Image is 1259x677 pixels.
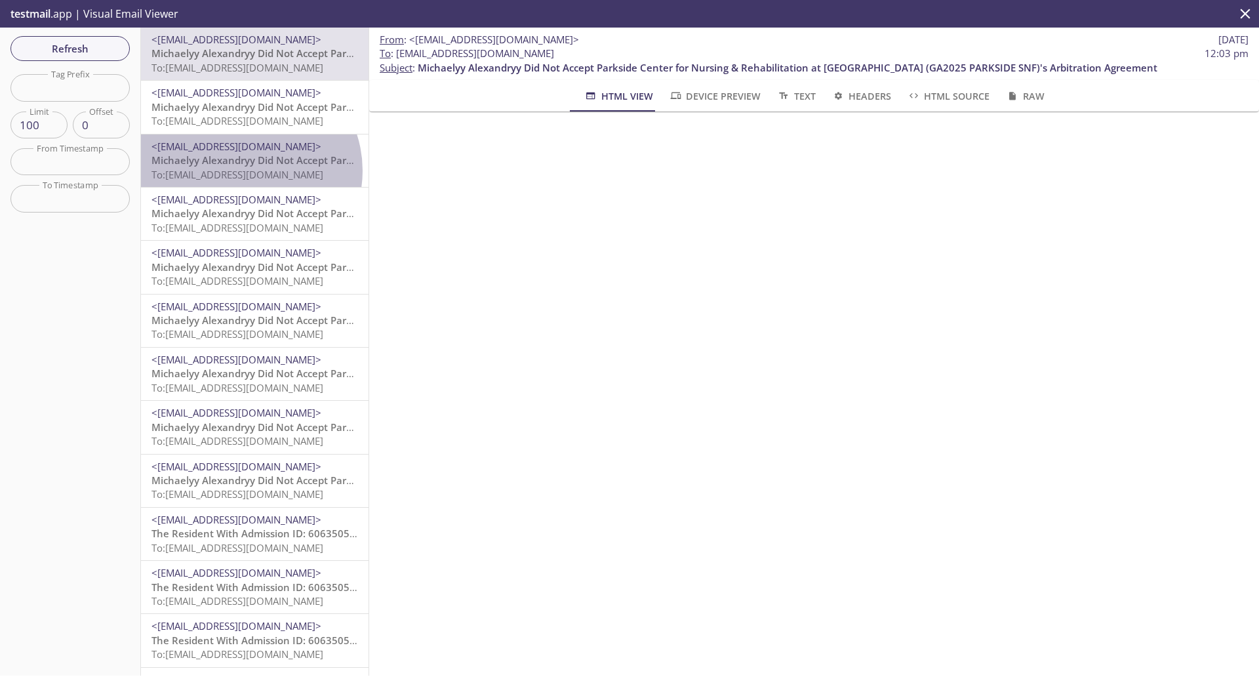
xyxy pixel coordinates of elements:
[21,40,119,57] span: Refresh
[151,327,323,340] span: To: [EMAIL_ADDRESS][DOMAIN_NAME]
[151,634,1098,647] span: The Resident With Admission ID: 6063505210 Did Not Accept Parkside Center for Nursing & Rehabilit...
[151,381,323,394] span: To: [EMAIL_ADDRESS][DOMAIN_NAME]
[151,274,323,287] span: To: [EMAIL_ADDRESS][DOMAIN_NAME]
[151,154,891,167] span: Michaelyy Alexandryy Did Not Accept Parkside Center for Nursing & Rehabilitation at [GEOGRAPHIC_D...
[380,47,391,60] span: To
[141,28,369,80] div: <[EMAIL_ADDRESS][DOMAIN_NAME]>Michaelyy Alexandryy Did Not Accept Parkside Center for Nursing & R...
[151,300,321,313] span: <[EMAIL_ADDRESS][DOMAIN_NAME]>
[141,508,369,560] div: <[EMAIL_ADDRESS][DOMAIN_NAME]>The Resident With Admission ID: 6063505210 Did Not Accept Parkside ...
[141,81,369,133] div: <[EMAIL_ADDRESS][DOMAIN_NAME]>Michaelyy Alexandryy Did Not Accept Parkside Center for Nursing & R...
[151,168,323,181] span: To: [EMAIL_ADDRESS][DOMAIN_NAME]
[151,260,891,274] span: Michaelyy Alexandryy Did Not Accept Parkside Center for Nursing & Rehabilitation at [GEOGRAPHIC_D...
[10,7,50,21] span: testmail
[151,314,891,327] span: Michaelyy Alexandryy Did Not Accept Parkside Center for Nursing & Rehabilitation at [GEOGRAPHIC_D...
[151,100,891,113] span: Michaelyy Alexandryy Did Not Accept Parkside Center for Nursing & Rehabilitation at [GEOGRAPHIC_D...
[151,246,321,259] span: <[EMAIL_ADDRESS][DOMAIN_NAME]>
[141,561,369,613] div: <[EMAIL_ADDRESS][DOMAIN_NAME]>The Resident With Admission ID: 6063505210 Did Not Accept Parkside ...
[380,61,412,74] span: Subject
[151,541,323,554] span: To: [EMAIL_ADDRESS][DOMAIN_NAME]
[380,33,404,46] span: From
[10,36,130,61] button: Refresh
[141,295,369,347] div: <[EMAIL_ADDRESS][DOMAIN_NAME]>Michaelyy Alexandryy Did Not Accept Parkside Center for Nursing & R...
[141,348,369,400] div: <[EMAIL_ADDRESS][DOMAIN_NAME]>Michaelyy Alexandryy Did Not Accept Parkside Center for Nursing & R...
[141,455,369,507] div: <[EMAIL_ADDRESS][DOMAIN_NAME]>Michaelyy Alexandryy Did Not Accept Parkside Center for Nursing & R...
[1205,47,1249,60] span: 12:03 pm
[151,527,1098,540] span: The Resident With Admission ID: 6063505210 Did Not Accept Parkside Center for Nursing & Rehabilit...
[380,33,579,47] span: :
[907,88,989,104] span: HTML Source
[380,47,554,60] span: : [EMAIL_ADDRESS][DOMAIN_NAME]
[151,566,321,579] span: <[EMAIL_ADDRESS][DOMAIN_NAME]>
[1005,88,1044,104] span: Raw
[151,207,891,220] span: Michaelyy Alexandryy Did Not Accept Parkside Center for Nursing & Rehabilitation at [GEOGRAPHIC_D...
[151,460,321,473] span: <[EMAIL_ADDRESS][DOMAIN_NAME]>
[141,188,369,240] div: <[EMAIL_ADDRESS][DOMAIN_NAME]>Michaelyy Alexandryy Did Not Accept Parkside Center for Nursing & R...
[1218,33,1249,47] span: [DATE]
[380,47,1249,75] p: :
[141,401,369,453] div: <[EMAIL_ADDRESS][DOMAIN_NAME]>Michaelyy Alexandryy Did Not Accept Parkside Center for Nursing & R...
[151,47,891,60] span: Michaelyy Alexandryy Did Not Accept Parkside Center for Nursing & Rehabilitation at [GEOGRAPHIC_D...
[418,61,1157,74] span: Michaelyy Alexandryy Did Not Accept Parkside Center for Nursing & Rehabilitation at [GEOGRAPHIC_D...
[151,86,321,99] span: <[EMAIL_ADDRESS][DOMAIN_NAME]>
[151,33,321,46] span: <[EMAIL_ADDRESS][DOMAIN_NAME]>
[151,114,323,127] span: To: [EMAIL_ADDRESS][DOMAIN_NAME]
[151,421,891,434] span: Michaelyy Alexandryy Did Not Accept Parkside Center for Nursing & Rehabilitation at [GEOGRAPHIC_D...
[141,614,369,667] div: <[EMAIL_ADDRESS][DOMAIN_NAME]>The Resident With Admission ID: 6063505210 Did Not Accept Parkside ...
[409,33,579,46] span: <[EMAIL_ADDRESS][DOMAIN_NAME]>
[151,221,323,234] span: To: [EMAIL_ADDRESS][DOMAIN_NAME]
[151,594,323,607] span: To: [EMAIL_ADDRESS][DOMAIN_NAME]
[151,487,323,501] span: To: [EMAIL_ADDRESS][DOMAIN_NAME]
[151,406,321,419] span: <[EMAIL_ADDRESS][DOMAIN_NAME]>
[584,88,652,104] span: HTML View
[151,474,891,487] span: Michaelyy Alexandryy Did Not Accept Parkside Center for Nursing & Rehabilitation at [GEOGRAPHIC_D...
[831,88,891,104] span: Headers
[151,513,321,526] span: <[EMAIL_ADDRESS][DOMAIN_NAME]>
[776,88,815,104] span: Text
[151,647,323,661] span: To: [EMAIL_ADDRESS][DOMAIN_NAME]
[141,241,369,293] div: <[EMAIL_ADDRESS][DOMAIN_NAME]>Michaelyy Alexandryy Did Not Accept Parkside Center for Nursing & R...
[151,619,321,632] span: <[EMAIL_ADDRESS][DOMAIN_NAME]>
[151,353,321,366] span: <[EMAIL_ADDRESS][DOMAIN_NAME]>
[669,88,761,104] span: Device Preview
[141,134,369,187] div: <[EMAIL_ADDRESS][DOMAIN_NAME]>Michaelyy Alexandryy Did Not Accept Parkside Center for Nursing & R...
[151,581,1098,594] span: The Resident With Admission ID: 6063505210 Did Not Accept Parkside Center for Nursing & Rehabilit...
[151,61,323,74] span: To: [EMAIL_ADDRESS][DOMAIN_NAME]
[151,140,321,153] span: <[EMAIL_ADDRESS][DOMAIN_NAME]>
[151,367,891,380] span: Michaelyy Alexandryy Did Not Accept Parkside Center for Nursing & Rehabilitation at [GEOGRAPHIC_D...
[151,193,321,206] span: <[EMAIL_ADDRESS][DOMAIN_NAME]>
[151,434,323,447] span: To: [EMAIL_ADDRESS][DOMAIN_NAME]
